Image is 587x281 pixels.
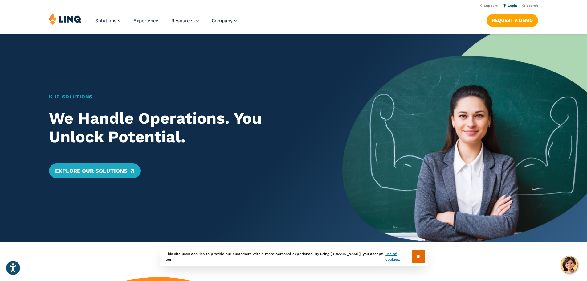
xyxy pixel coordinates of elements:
div: This site uses cookies to provide our customers with a more personal experience. By using [DOMAIN... [160,247,428,266]
span: Resources [171,18,195,23]
a: Solutions [95,18,120,23]
a: Company [212,18,237,23]
a: Explore Our Solutions [49,163,141,178]
span: Company [212,18,233,23]
a: use of cookies. [385,251,412,262]
button: Open Search Bar [522,3,538,8]
img: LINQ | K‑12 Software [49,13,82,25]
nav: Button Navigation [487,13,538,27]
a: Experience [133,18,158,23]
a: Login [503,4,517,8]
h2: We Handle Operations. You Unlock Potential. [49,109,319,146]
a: Support [479,4,498,8]
a: Request a Demo [487,14,538,27]
span: Solutions [95,18,116,23]
img: Home Banner [342,34,587,242]
span: Search [527,4,538,8]
button: Hello, have a question? Let’s chat. [561,256,578,273]
h1: K‑12 Solutions [49,93,319,101]
nav: Primary Navigation [95,13,237,33]
a: Resources [171,18,199,23]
